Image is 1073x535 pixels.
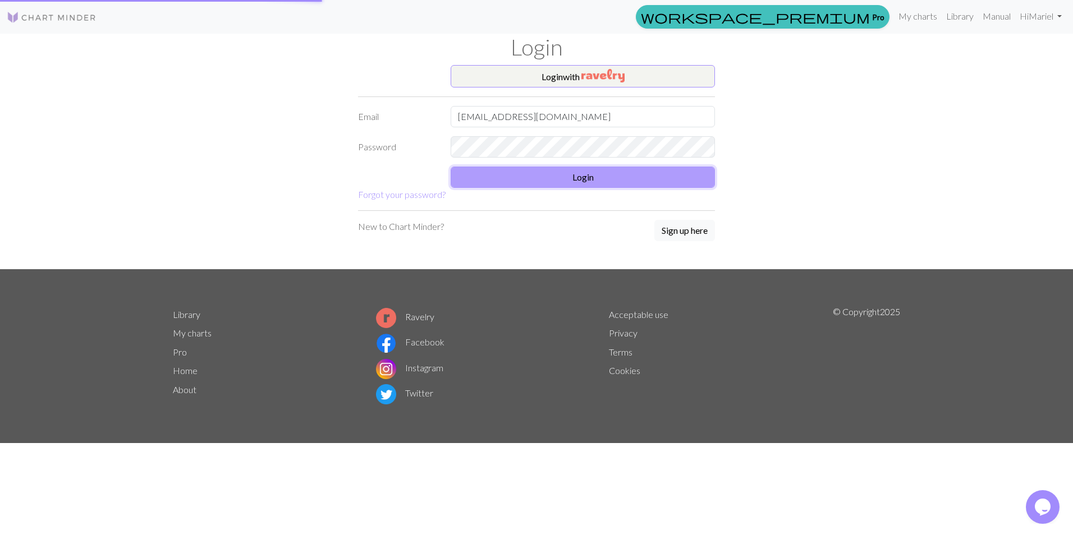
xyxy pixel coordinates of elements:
[636,5,889,29] a: Pro
[581,69,625,82] img: Ravelry
[978,5,1015,27] a: Manual
[173,384,196,395] a: About
[609,309,668,320] a: Acceptable use
[173,347,187,357] a: Pro
[451,65,715,87] button: Loginwith
[641,9,870,25] span: workspace_premium
[942,5,978,27] a: Library
[358,220,444,233] p: New to Chart Minder?
[166,34,907,61] h1: Login
[376,308,396,328] img: Ravelry logo
[376,359,396,379] img: Instagram logo
[654,220,715,242] a: Sign up here
[833,305,900,407] p: © Copyright 2025
[376,336,444,347] a: Facebook
[894,5,942,27] a: My charts
[351,106,444,127] label: Email
[376,384,396,404] img: Twitter logo
[351,136,444,158] label: Password
[173,365,198,376] a: Home
[376,388,433,398] a: Twitter
[451,167,715,188] button: Login
[654,220,715,241] button: Sign up here
[376,333,396,353] img: Facebook logo
[1026,490,1062,524] iframe: chat widget
[358,189,446,200] a: Forgot your password?
[609,347,632,357] a: Terms
[609,365,640,376] a: Cookies
[7,11,97,24] img: Logo
[1015,5,1066,27] a: HiMariel
[173,309,200,320] a: Library
[609,328,638,338] a: Privacy
[173,328,212,338] a: My charts
[376,362,443,373] a: Instagram
[376,311,434,322] a: Ravelry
